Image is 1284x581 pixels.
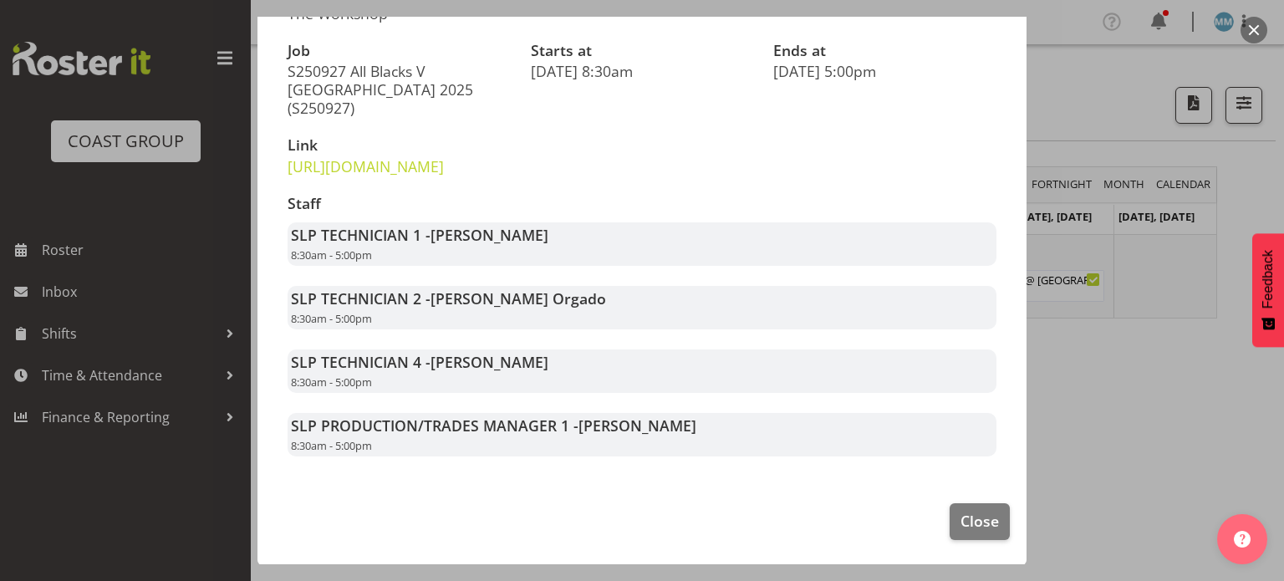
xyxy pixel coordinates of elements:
[960,510,999,532] span: Close
[291,352,548,372] strong: SLP TECHNICIAN 4 -
[431,225,548,245] span: [PERSON_NAME]
[1261,250,1276,308] span: Feedback
[291,247,372,262] span: 8:30am - 5:00pm
[1252,233,1284,347] button: Feedback - Show survey
[291,375,372,390] span: 8:30am - 5:00pm
[288,43,511,59] h3: Job
[288,196,996,212] h3: Staff
[773,43,996,59] h3: Ends at
[291,438,372,453] span: 8:30am - 5:00pm
[578,415,696,436] span: [PERSON_NAME]
[288,156,444,176] a: [URL][DOMAIN_NAME]
[431,288,606,308] span: [PERSON_NAME] Orgado
[1234,531,1251,548] img: help-xxl-2.png
[531,43,754,59] h3: Starts at
[531,62,754,80] p: [DATE] 8:30am
[950,503,1010,540] button: Close
[291,415,696,436] strong: SLP PRODUCTION/TRADES MANAGER 1 -
[431,352,548,372] span: [PERSON_NAME]
[291,225,548,245] strong: SLP TECHNICIAN 1 -
[773,62,996,80] p: [DATE] 5:00pm
[291,311,372,326] span: 8:30am - 5:00pm
[288,137,511,154] h3: Link
[288,62,511,117] p: S250927 All Blacks V [GEOGRAPHIC_DATA] 2025 (S250927)
[291,288,606,308] strong: SLP TECHNICIAN 2 -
